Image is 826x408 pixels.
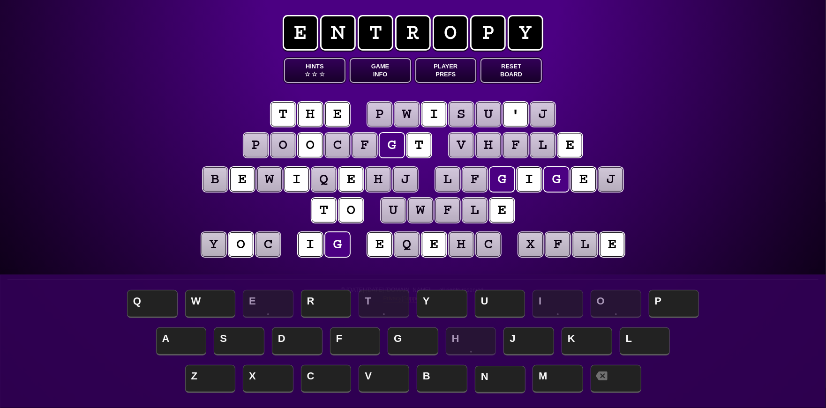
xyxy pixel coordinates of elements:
span: p [470,15,506,51]
span: Q [127,290,178,318]
puzzle-tile: e [490,198,514,223]
span: T [359,290,409,318]
span: W [185,290,236,318]
puzzle-tile: i [285,167,309,192]
span: P [649,290,699,318]
span: ☆ [312,70,317,78]
span: ☆ [305,70,310,78]
puzzle-tile: f [353,133,377,157]
puzzle-tile: i [422,102,446,126]
puzzle-tile: u [476,102,501,126]
puzzle-tile: l [436,167,460,192]
button: Hints☆ ☆ ☆ [284,58,345,83]
span: L [620,327,670,356]
puzzle-tile: e [600,232,624,257]
puzzle-tile: g [490,167,514,192]
span: r [395,15,431,51]
span: D [272,327,323,356]
puzzle-tile: f [546,232,570,257]
puzzle-tile: l [573,232,597,257]
puzzle-tile: e [558,133,582,157]
puzzle-tile: c [325,133,350,157]
span: B [417,365,467,393]
puzzle-tile: w [257,167,282,192]
puzzle-tile: y [202,232,226,257]
span: N [475,366,526,393]
puzzle-tile: j [531,102,555,126]
puzzle-tile: o [339,198,363,223]
puzzle-tile: j [599,167,623,192]
span: K [562,327,612,356]
span: U [475,290,526,318]
puzzle-tile: x [518,232,543,257]
span: Z [185,365,236,393]
span: O [591,290,641,318]
puzzle-tile: f [436,198,460,223]
puzzle-tile: l [531,133,555,157]
puzzle-tile: c [476,232,501,257]
puzzle-tile: e [422,232,446,257]
puzzle-tile: c [256,232,280,257]
button: GameInfo [350,58,411,83]
puzzle-tile: e [325,102,350,126]
puzzle-tile: i [298,232,323,257]
puzzle-tile: u [381,198,405,223]
button: ResetBoard [481,58,542,83]
puzzle-tile: g [544,167,569,192]
puzzle-tile: o [271,133,295,157]
span: G [388,327,438,356]
puzzle-tile: f [463,167,487,192]
puzzle-tile: o [298,133,323,157]
puzzle-tile: h [298,102,323,126]
puzzle-tile: e [571,167,596,192]
puzzle-tile: w [395,102,419,126]
puzzle-tile: j [393,167,418,192]
puzzle-tile: ' [503,102,528,126]
puzzle-tile: b [203,167,227,192]
puzzle-tile: s [449,102,473,126]
puzzle-tile: t [271,102,295,126]
puzzle-tile: q [312,167,336,192]
span: H [446,327,496,356]
button: PlayerPrefs [415,58,477,83]
span: F [330,327,381,356]
puzzle-tile: e [230,167,255,192]
puzzle-tile: h [476,133,501,157]
puzzle-tile: h [449,232,473,257]
span: o [433,15,468,51]
span: S [214,327,264,356]
span: n [320,15,356,51]
puzzle-tile: p [244,133,268,157]
puzzle-tile: o [229,232,253,257]
puzzle-tile: e [368,232,392,257]
puzzle-tile: h [366,167,390,192]
puzzle-tile: t [312,198,336,223]
puzzle-tile: t [407,133,431,157]
span: J [503,327,554,356]
puzzle-tile: w [408,198,433,223]
puzzle-tile: l [463,198,487,223]
puzzle-tile: p [368,102,392,126]
puzzle-tile: e [339,167,363,192]
span: I [533,290,583,318]
span: A [156,327,207,356]
puzzle-tile: g [325,232,350,257]
span: X [243,365,293,393]
span: ☆ [319,70,325,78]
span: Y [417,290,467,318]
span: V [359,365,409,393]
puzzle-tile: g [380,133,404,157]
span: t [358,15,393,51]
puzzle-tile: q [395,232,419,257]
span: e [283,15,318,51]
puzzle-tile: v [449,133,473,157]
span: C [301,365,352,393]
span: M [533,365,583,393]
puzzle-tile: i [517,167,541,192]
span: E [243,290,293,318]
span: R [301,290,352,318]
puzzle-tile: f [503,133,528,157]
span: y [508,15,543,51]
